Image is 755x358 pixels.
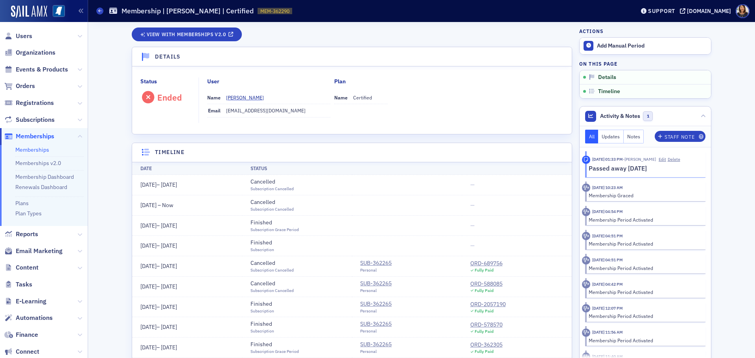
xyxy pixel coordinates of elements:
[360,349,392,355] div: Personal
[140,181,177,188] span: –
[475,308,494,314] div: Fully Paid
[132,28,242,41] a: View with Memberships v2.0
[250,247,274,253] div: Subscription
[582,232,590,240] div: Activity
[250,259,294,267] div: Cancelled
[592,185,623,190] time: 7/1/2025 10:23 AM
[226,94,270,101] a: [PERSON_NAME]
[250,308,274,314] div: Subscription
[592,233,623,239] time: 6/9/2025 04:51 PM
[360,279,392,288] a: SUB-362265
[161,181,177,188] span: [DATE]
[589,337,700,344] div: Membership Period Activated
[579,28,604,35] h4: Actions
[250,267,294,274] div: Subscription Cancelled
[589,312,700,319] div: Membership Period Activated
[592,156,623,162] time: 7/17/2025 01:33 PM
[161,344,177,351] span: [DATE]
[140,263,177,270] span: –
[250,279,294,288] div: Cancelled
[470,259,503,268] div: ORD-689756
[250,328,274,334] div: Subscription
[140,323,177,330] span: –
[207,94,221,101] span: Name
[334,77,346,86] div: Plan
[580,38,711,54] button: Add Manual Period
[579,60,711,67] h4: On this page
[582,208,590,216] div: Activity
[250,320,274,328] div: Finished
[161,323,177,330] span: [DATE]
[643,111,653,121] span: 1
[140,283,177,290] span: –
[140,242,157,249] span: [DATE]
[250,186,294,192] div: Subscription Cancelled
[470,280,503,288] div: ORD-588085
[15,210,42,217] a: Plan Types
[250,300,274,308] div: Finished
[140,323,157,330] span: [DATE]
[668,156,680,163] button: Delete
[147,32,226,37] span: View with Memberships v2.0
[250,206,294,213] div: Subscription Cancelled
[475,288,494,293] div: Fully Paid
[589,192,700,199] div: Membership Graced
[470,341,503,349] a: ORD-362305
[242,162,352,175] th: Status
[600,112,640,120] span: Activity & Notes
[360,320,392,328] a: SUB-362265
[360,267,392,274] div: Personal
[16,82,35,90] span: Orders
[4,65,68,74] a: Events & Products
[140,283,157,290] span: [DATE]
[132,162,242,175] th: Date
[592,257,623,263] time: 6/9/2025 04:51 PM
[623,156,656,162] span: Noma Burge
[140,222,177,229] span: –
[140,344,157,351] span: [DATE]
[16,347,39,356] span: Connect
[665,135,694,139] div: Staff Note
[16,48,55,57] span: Organizations
[360,259,392,267] div: SUB-362265
[360,308,392,314] div: Personal
[4,32,32,40] a: Users
[582,256,590,264] div: Activity
[4,48,55,57] a: Organizations
[11,6,47,18] img: SailAMX
[16,314,53,322] span: Automations
[4,132,54,141] a: Memberships
[582,156,590,164] div: Staff Note
[16,263,39,272] span: Content
[16,297,46,306] span: E-Learning
[4,99,54,107] a: Registrations
[15,184,67,191] a: Renewals Dashboard
[122,6,254,16] h1: Membership | [PERSON_NAME] | Certified
[4,330,38,339] a: Finance
[250,288,294,294] div: Subscription Cancelled
[598,74,616,81] span: Details
[4,247,63,255] a: Email Marketing
[15,173,74,180] a: Membership Dashboard
[226,94,264,101] div: [PERSON_NAME]
[250,178,294,186] div: Cancelled
[140,242,177,249] span: –
[157,92,182,103] div: Ended
[15,200,29,207] a: Plans
[208,107,221,114] span: Email
[250,340,299,349] div: Finished
[470,300,506,308] a: ORD-2057190
[250,239,274,247] div: Finished
[592,305,623,311] time: 6/6/2025 12:07 PM
[4,263,39,272] a: Content
[475,349,494,354] div: Fully Paid
[4,347,39,356] a: Connect
[592,281,623,287] time: 6/9/2025 04:42 PM
[16,132,54,141] span: Memberships
[260,8,289,15] span: MEM-362290
[655,131,705,142] button: Staff Note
